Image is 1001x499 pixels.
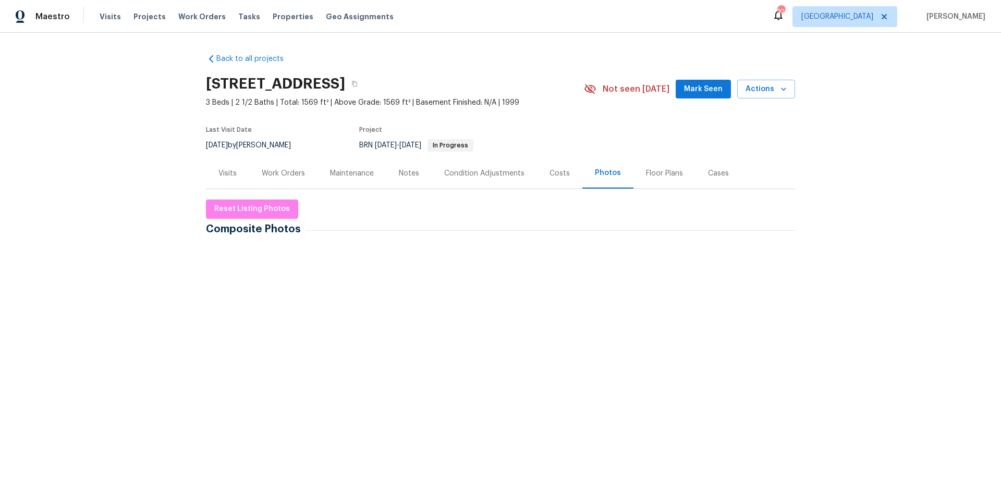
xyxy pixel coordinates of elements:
span: Maestro [35,11,70,22]
span: Not seen [DATE] [603,84,669,94]
div: Floor Plans [646,168,683,179]
div: Work Orders [262,168,305,179]
button: Actions [737,80,795,99]
div: 106 [777,6,785,17]
h2: [STREET_ADDRESS] [206,79,345,89]
span: Work Orders [178,11,226,22]
a: Back to all projects [206,54,306,64]
div: Costs [550,168,570,179]
span: [DATE] [375,142,397,149]
div: Notes [399,168,419,179]
span: Reset Listing Photos [214,203,290,216]
span: Visits [100,11,121,22]
button: Mark Seen [676,80,731,99]
span: - [375,142,421,149]
span: Properties [273,11,313,22]
button: Reset Listing Photos [206,199,298,219]
button: Copy Address [345,74,364,93]
span: In Progress [429,142,472,148]
span: Mark Seen [684,83,723,96]
span: BRN [359,142,473,149]
span: [GEOGRAPHIC_DATA] [801,11,873,22]
span: [DATE] [399,142,421,149]
span: Composite Photos [206,224,306,234]
div: Visits [218,168,237,179]
span: Last Visit Date [206,127,252,133]
span: Geo Assignments [326,11,394,22]
span: Tasks [238,13,260,20]
div: Photos [595,168,621,178]
div: Cases [708,168,729,179]
div: Maintenance [330,168,374,179]
span: [PERSON_NAME] [922,11,985,22]
span: Project [359,127,382,133]
span: [DATE] [206,142,228,149]
span: Projects [133,11,166,22]
span: Actions [746,83,787,96]
div: by [PERSON_NAME] [206,139,303,152]
div: Condition Adjustments [444,168,524,179]
span: 3 Beds | 2 1/2 Baths | Total: 1569 ft² | Above Grade: 1569 ft² | Basement Finished: N/A | 1999 [206,97,584,108]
